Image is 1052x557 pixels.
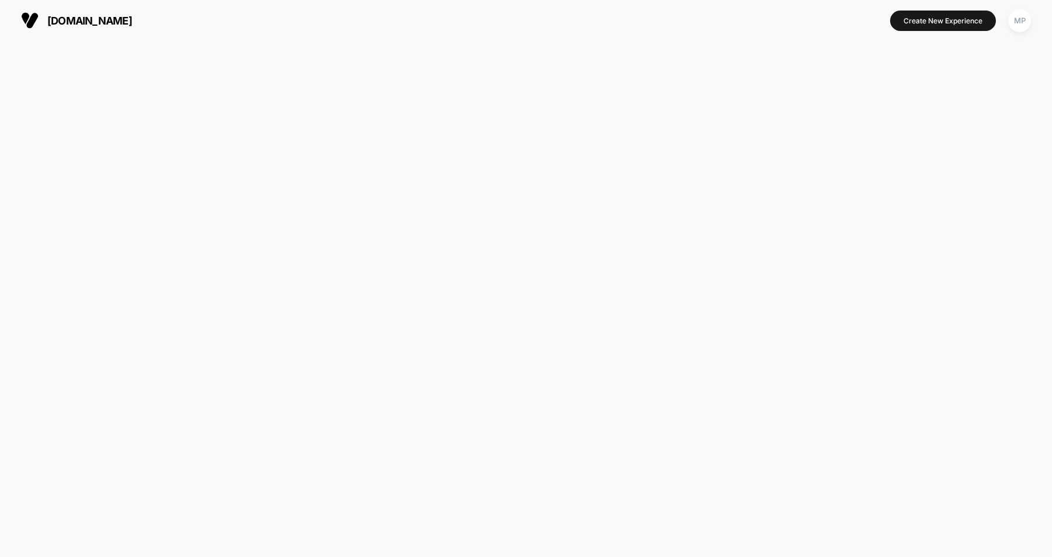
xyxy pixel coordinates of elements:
span: [DOMAIN_NAME] [47,15,132,27]
div: MP [1008,9,1031,32]
button: Create New Experience [890,11,996,31]
img: Visually logo [21,12,39,29]
button: [DOMAIN_NAME] [18,11,136,30]
button: MP [1005,9,1034,33]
